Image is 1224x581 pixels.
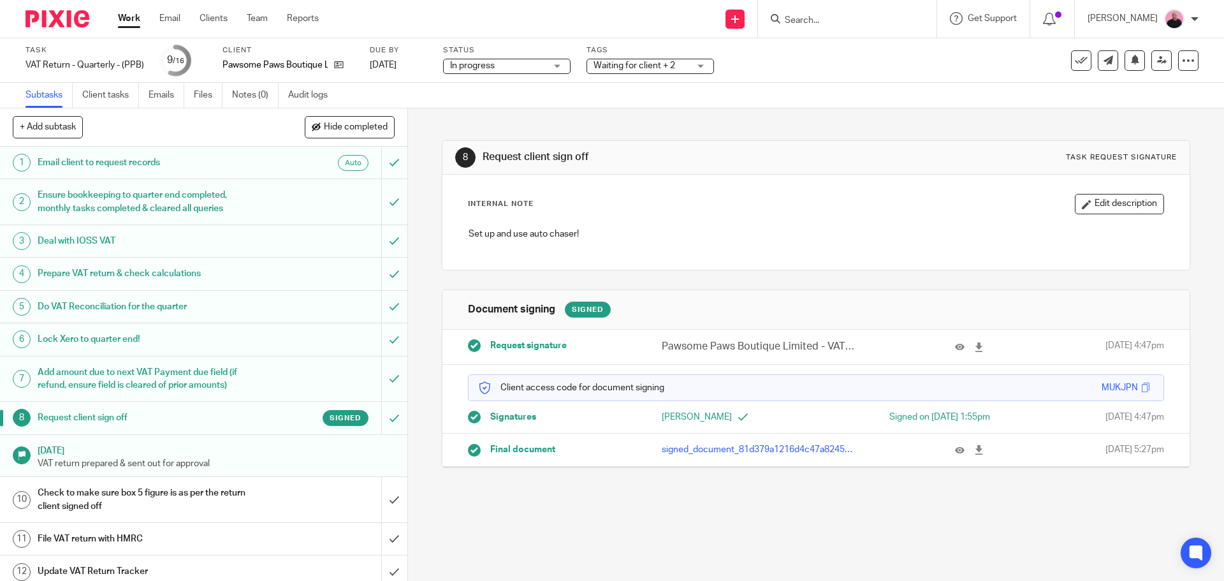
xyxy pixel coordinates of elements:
[38,153,258,172] h1: Email client to request records
[13,298,31,316] div: 5
[13,491,31,509] div: 10
[38,483,258,516] h1: Check to make sure box 5 figure is as per the return client signed off
[13,265,31,283] div: 4
[38,562,258,581] h1: Update VAT Return Tracker
[25,83,73,108] a: Subtasks
[173,57,184,64] small: /16
[194,83,222,108] a: Files
[490,443,555,456] span: Final document
[468,199,534,209] p: Internal Note
[38,408,258,427] h1: Request client sign off
[13,232,31,250] div: 3
[1066,152,1177,163] div: Task request signature
[38,297,258,316] h1: Do VAT Reconciliation for the quarter
[469,228,1163,240] p: Set up and use auto chaser!
[1105,443,1164,456] span: [DATE] 5:27pm
[468,303,555,316] h1: Document signing
[1088,12,1158,25] p: [PERSON_NAME]
[25,59,144,71] div: VAT Return - Quarterly - (PPB)
[370,61,397,70] span: [DATE]
[1105,339,1164,354] span: [DATE] 4:47pm
[1075,194,1164,214] button: Edit description
[13,409,31,427] div: 8
[38,330,258,349] h1: Lock Xero to quarter end!
[232,83,279,108] a: Notes (0)
[118,12,140,25] a: Work
[455,147,476,168] div: 8
[13,530,31,548] div: 11
[490,339,567,352] span: Request signature
[25,10,89,27] img: Pixie
[586,45,714,55] label: Tags
[13,563,31,581] div: 12
[443,45,571,55] label: Status
[288,83,337,108] a: Audit logs
[149,83,184,108] a: Emails
[836,411,990,423] div: Signed on [DATE] 1:55pm
[82,83,139,108] a: Client tasks
[594,61,675,70] span: Waiting for client + 2
[25,45,144,55] label: Task
[783,15,898,27] input: Search
[1105,411,1164,423] span: [DATE] 4:47pm
[370,45,427,55] label: Due by
[13,330,31,348] div: 6
[38,186,258,218] h1: Ensure bookkeeping to quarter end completed, monthly tasks completed & cleared all queries
[287,12,319,25] a: Reports
[450,61,495,70] span: In progress
[483,151,843,164] h1: Request client sign off
[662,411,816,423] p: [PERSON_NAME]
[662,443,854,456] p: signed_document_81d379a1216d4c47a82450c37aba5c57.pdf
[13,154,31,172] div: 1
[305,116,395,138] button: Hide completed
[247,12,268,25] a: Team
[167,53,184,68] div: 9
[662,339,854,354] p: Pawsome Paws Boutique Limited - VAT Return [DATE].pdf
[330,413,361,423] span: Signed
[478,381,664,394] p: Client access code for document signing
[159,12,180,25] a: Email
[13,116,83,138] button: + Add subtask
[1164,9,1184,29] img: Bio%20-%20Kemi%20.png
[38,457,395,470] p: VAT return prepared & sent out for approval
[490,411,536,423] span: Signatures
[38,264,258,283] h1: Prepare VAT return & check calculations
[222,59,328,71] p: Pawsome Paws Boutique Ltd
[38,232,258,251] h1: Deal with IOSS VAT
[38,529,258,548] h1: File VAT return with HMRC
[38,363,258,395] h1: Add amount due to next VAT Payment due field (if refund, ensure field is cleared of prior amounts)
[565,302,611,318] div: Signed
[1102,381,1138,394] div: MUKJPN
[222,45,354,55] label: Client
[13,193,31,211] div: 2
[13,370,31,388] div: 7
[338,155,368,171] div: Auto
[200,12,228,25] a: Clients
[38,441,395,457] h1: [DATE]
[324,122,388,133] span: Hide completed
[968,14,1017,23] span: Get Support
